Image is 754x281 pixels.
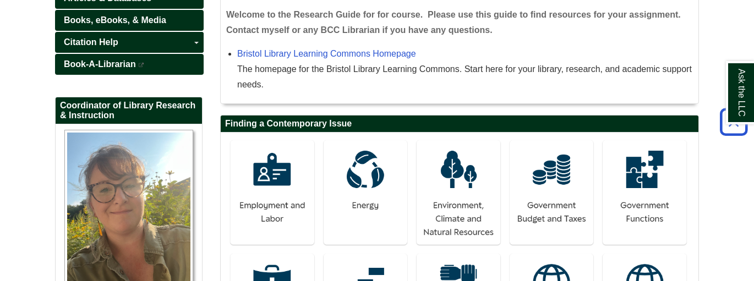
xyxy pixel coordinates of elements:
span: Book-A-Librarian [64,59,136,69]
i: This link opens in a new window [138,63,145,68]
span: . Please use this guide to find resources for your assignment [420,10,679,19]
a: Book-A-Librarian [55,54,204,75]
span: Citation Help [64,37,118,47]
a: Bristol Library Learning Commons Homepage [237,49,416,58]
a: Back to Top [716,114,751,129]
span: Welcome to the Research Guide for for course [226,10,420,19]
span: Books, eBooks, & Media [64,15,166,25]
a: Citation Help [55,32,204,53]
div: The homepage for the Bristol Library Learning Commons. Start here for your library, research, and... [237,62,693,92]
a: Books, eBooks, & Media [55,10,204,31]
h2: Finding a Contemporary Issue [221,115,698,133]
h2: Coordinator of Library Research & Instruction [56,97,202,124]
